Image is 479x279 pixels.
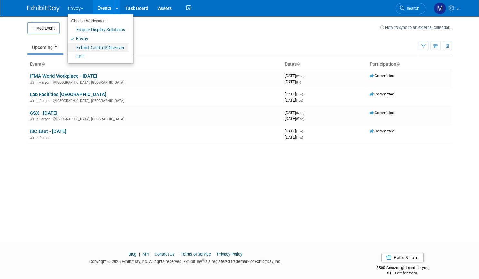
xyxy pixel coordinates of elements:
[65,41,89,53] a: Past9
[36,117,52,121] span: In-Person
[285,110,306,115] span: [DATE]
[297,61,300,67] a: Sort by Start Date
[27,59,282,70] th: Event
[27,5,60,12] img: ExhibitDay
[30,110,57,116] a: GSX - [DATE]
[370,110,394,115] span: Committed
[370,73,394,78] span: Committed
[53,44,59,49] span: 4
[304,129,305,133] span: -
[285,129,305,133] span: [DATE]
[285,79,301,84] span: [DATE]
[68,25,128,34] a: Empire Display Solutions
[27,41,63,53] a: Upcoming4
[367,59,452,70] th: Participation
[176,252,180,256] span: |
[68,34,128,43] a: Envoy
[296,111,304,115] span: (Mon)
[30,117,34,120] img: In-Person Event
[296,99,303,102] span: (Tue)
[30,79,280,85] div: [GEOGRAPHIC_DATA], [GEOGRAPHIC_DATA]
[404,6,419,11] span: Search
[30,80,34,84] img: In-Person Event
[137,252,142,256] span: |
[305,110,306,115] span: -
[181,252,211,256] a: Terms of Service
[296,80,301,84] span: (Fri)
[285,116,304,121] span: [DATE]
[155,252,175,256] a: Contact Us
[353,270,452,276] div: $150 off for them.
[217,252,242,256] a: Privacy Policy
[68,52,128,61] a: FPT
[36,136,52,140] span: In-Person
[296,93,303,96] span: (Tue)
[27,22,60,34] button: Add Event
[68,17,128,25] li: Choose Workspace:
[296,130,303,133] span: (Tue)
[285,135,303,139] span: [DATE]
[285,92,305,96] span: [DATE]
[30,73,97,79] a: IFMA World Workplace - [DATE]
[36,80,52,85] span: In-Person
[296,136,303,139] span: (Thu)
[36,99,52,103] span: In-Person
[370,129,394,133] span: Committed
[30,129,66,134] a: ISC East - [DATE]
[305,73,306,78] span: -
[396,61,400,67] a: Sort by Participation Type
[212,252,216,256] span: |
[30,136,34,139] img: In-Person Event
[285,73,306,78] span: [DATE]
[30,116,280,121] div: [GEOGRAPHIC_DATA], [GEOGRAPHIC_DATA]
[143,252,149,256] a: API
[150,252,154,256] span: |
[304,92,305,96] span: -
[370,92,394,96] span: Committed
[353,261,452,276] div: $500 Amazon gift card for you,
[68,43,128,52] a: Exhibit Control/Discover
[27,257,344,265] div: Copyright © 2025 ExhibitDay, Inc. All rights reserved. ExhibitDay is a registered trademark of Ex...
[296,74,304,78] span: (Wed)
[434,2,446,14] img: Matt h
[380,25,452,30] a: How to sync to an external calendar...
[285,98,303,103] span: [DATE]
[296,117,304,121] span: (Wed)
[41,61,45,67] a: Sort by Event Name
[381,253,424,262] a: Refer & Earn
[282,59,367,70] th: Dates
[30,98,280,103] div: [GEOGRAPHIC_DATA], [GEOGRAPHIC_DATA]
[30,99,34,102] img: In-Person Event
[128,252,136,256] a: Blog
[396,3,425,14] a: Search
[202,258,204,262] sup: ®
[30,92,106,97] a: Lab Facilities [GEOGRAPHIC_DATA]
